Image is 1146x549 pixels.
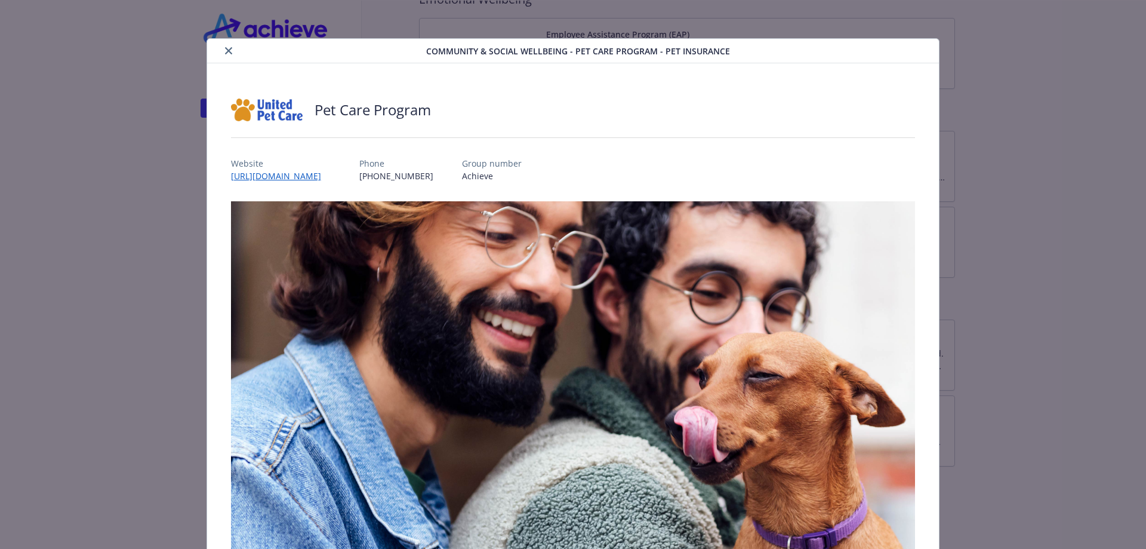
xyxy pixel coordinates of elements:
button: close [221,44,236,58]
p: Phone [359,157,433,170]
p: [PHONE_NUMBER] [359,170,433,182]
p: Group number [462,157,522,170]
h2: Pet Care Program [315,100,431,120]
img: United Pet Care [231,92,303,128]
span: Community & Social Wellbeing - Pet Care Program - Pet Insurance [426,45,730,57]
p: Achieve [462,170,522,182]
a: [URL][DOMAIN_NAME] [231,170,331,182]
p: Website [231,157,331,170]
